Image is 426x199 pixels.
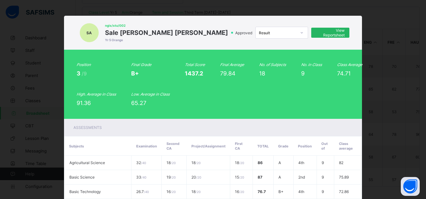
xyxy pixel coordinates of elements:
i: Final Grade [131,62,151,67]
i: Position [77,62,91,67]
span: A [278,175,281,180]
i: Final Average [220,62,244,67]
span: Out of [321,141,328,151]
span: B+ [131,70,139,77]
span: 76.7 [258,189,266,194]
span: Agricultural Science [69,160,105,165]
span: 2nd [298,175,305,180]
span: 9 [322,175,324,180]
span: 4th [298,189,304,194]
span: 32 [136,160,146,165]
span: 18 [191,160,201,165]
span: 87 [258,175,262,180]
span: First CA [235,141,242,151]
span: Class average [339,141,353,151]
span: Yr 5 Orange [105,38,228,42]
i: Low. Average in Class [131,92,170,97]
span: Assessments [73,125,102,130]
span: 91.36 [77,100,91,106]
span: Examination [136,144,157,148]
span: 82 [339,160,343,165]
span: / 20 [196,175,201,179]
i: No. of Subjects [259,62,286,67]
span: / 20 [171,175,176,179]
span: 18 [191,189,201,194]
span: 9 [322,160,324,165]
span: / 40 [144,190,149,194]
span: SA [86,30,92,35]
span: Project/Assignment [191,144,225,148]
span: / 20 [239,161,244,165]
span: 15 [235,175,244,180]
span: Basic Science [69,175,95,180]
span: 75.89 [339,175,349,180]
span: 18 [166,160,176,165]
span: 9 [322,189,324,194]
button: Open asap [401,177,420,196]
span: ngis/stu/002 [105,24,228,27]
i: Total Score [185,62,205,67]
span: Grade [278,144,289,148]
span: / 20 [239,190,244,194]
span: 86 [258,160,263,165]
span: 1437.2 [185,70,203,77]
span: 3 [77,70,82,77]
i: No. in Class [301,62,322,67]
span: 33 [136,175,146,180]
span: View Reportsheet [316,28,345,37]
span: / 20 [195,190,201,194]
span: / 40 [141,161,146,165]
span: 18 [259,70,265,77]
i: High. Average in Class [77,92,116,97]
span: / 20 [195,161,201,165]
span: / 20 [171,190,176,194]
span: 72.86 [339,189,349,194]
span: Basic Technology [69,189,101,194]
span: 18 [235,160,244,165]
span: / 40 [141,175,146,179]
span: Second CA [166,141,179,151]
span: 16 [235,189,244,194]
span: Total [257,144,269,148]
span: Sale [PERSON_NAME] [PERSON_NAME] [105,29,228,36]
span: A [278,160,281,165]
span: / 20 [171,161,176,165]
span: 9 [301,70,305,77]
span: 79.84 [220,70,236,77]
span: /9 [82,70,87,77]
span: Subjects [69,144,84,148]
span: 74.71 [337,70,351,77]
span: 4th [298,160,304,165]
span: Position [298,144,312,148]
span: / 20 [239,175,244,179]
span: 19 [166,175,176,180]
div: Result [259,30,296,35]
span: 65.27 [131,100,146,106]
i: Class Average [337,62,362,67]
span: B+ [278,189,283,194]
span: 16 [166,189,176,194]
span: 26.7 [136,189,149,194]
span: 20 [191,175,201,180]
span: Approved [235,30,254,35]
